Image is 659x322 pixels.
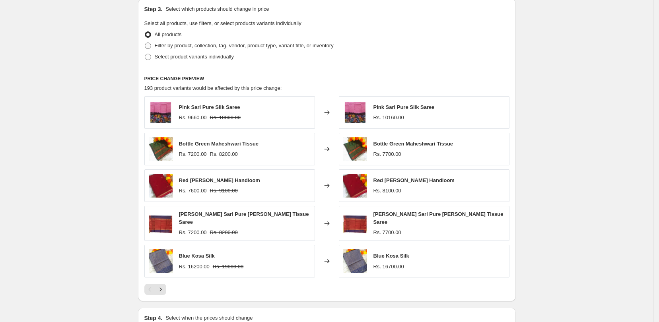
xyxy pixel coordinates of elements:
strike: Rs. 9100.00 [210,187,238,195]
span: Blue Kosa Silk [179,253,215,259]
p: Select when the prices should change [165,314,253,322]
h2: Step 4. [144,314,163,322]
div: Rs. 16200.00 [179,263,210,271]
div: Rs. 7600.00 [179,187,207,195]
span: Select product variants individually [155,54,234,60]
div: Rs. 16700.00 [373,263,404,271]
img: Photoroom-20250114_011350_80x.png [149,101,173,124]
div: Rs. 10160.00 [373,114,404,122]
div: Rs. 9660.00 [179,114,207,122]
img: 20250702_145948f_80x.jpg [149,174,173,198]
img: 20250709_103601f_80x.jpg [343,249,367,273]
div: Rs. 7200.00 [179,150,207,158]
span: [PERSON_NAME] Sari Pure [PERSON_NAME] Tissue Saree [373,211,503,225]
span: Red [PERSON_NAME] Handloom [373,177,455,183]
img: 20250707_110736f_80x.jpg [149,137,173,161]
h2: Step 3. [144,5,163,13]
span: Pink Sari Pure Silk Saree [373,104,435,110]
strike: Rs. 19000.00 [213,263,243,271]
span: Bottle Green Maheshwari Tissue [179,141,259,147]
img: 20250702_145948f_80x.jpg [343,174,367,198]
button: Next [155,284,166,295]
span: Blue Kosa Silk [373,253,409,259]
span: Pink Sari Pure Silk Saree [179,104,240,110]
span: Select all products, use filters, or select products variants individually [144,20,301,26]
img: 20250110_115409_80x.png [343,211,367,235]
div: Rs. 7700.00 [373,150,401,158]
span: Bottle Green Maheshwari Tissue [373,141,453,147]
h6: PRICE CHANGE PREVIEW [144,76,509,82]
div: Rs. 8100.00 [373,187,401,195]
span: 193 product variants would be affected by this price change: [144,85,282,91]
span: Red [PERSON_NAME] Handloom [179,177,260,183]
div: Rs. 7700.00 [373,229,401,237]
span: All products [155,31,182,37]
nav: Pagination [144,284,166,295]
img: 20250707_110736f_80x.jpg [343,137,367,161]
img: 20250709_103601f_80x.jpg [149,249,173,273]
strike: Rs. 10800.00 [210,114,241,122]
div: Rs. 7200.00 [179,229,207,237]
p: Select which products should change in price [165,5,269,13]
span: [PERSON_NAME] Sari Pure [PERSON_NAME] Tissue Saree [179,211,309,225]
span: Filter by product, collection, tag, vendor, product type, variant title, or inventory [155,43,334,48]
img: 20250110_115409_80x.png [149,211,173,235]
strike: Rs. 8200.00 [210,229,238,237]
img: Photoroom-20250114_011350_80x.png [343,101,367,124]
strike: Rs. 8200.00 [210,150,238,158]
